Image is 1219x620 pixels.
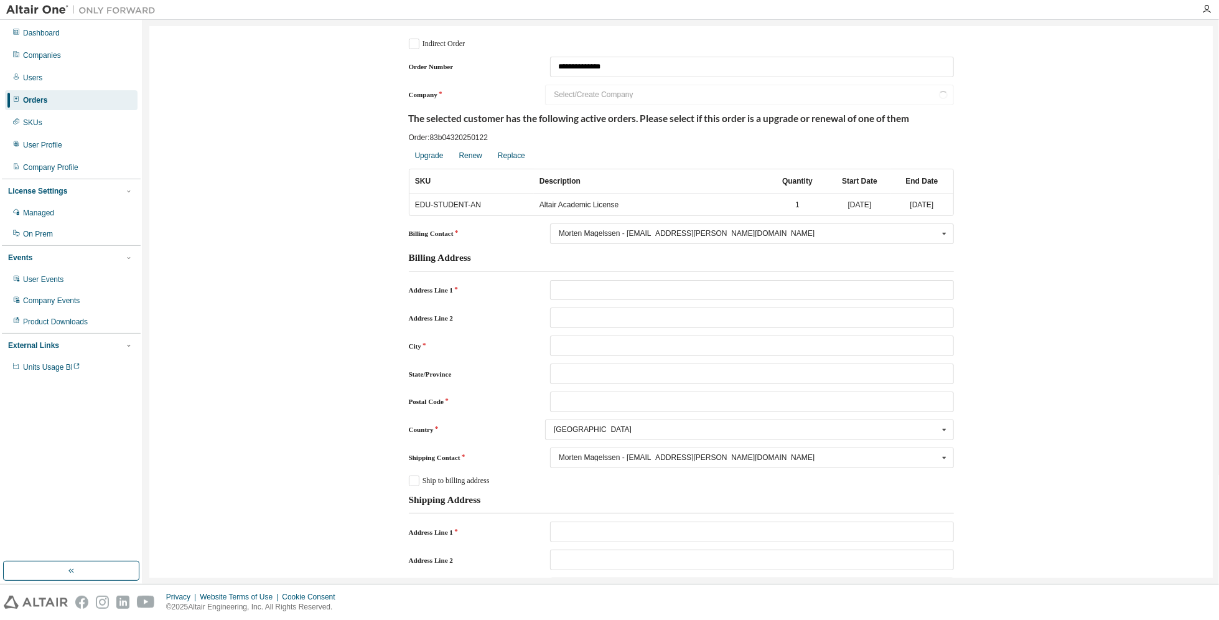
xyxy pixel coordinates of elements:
[409,251,471,264] h3: Billing Address
[829,194,891,215] td: [DATE]
[891,169,953,194] th: End Date
[8,253,32,263] div: Events
[492,146,531,164] a: Replace
[554,426,938,433] div: [GEOGRAPHIC_DATA]
[166,592,200,602] div: Privacy
[409,341,530,351] label: City
[4,596,68,609] img: altair_logo.svg
[8,341,59,350] div: External Links
[409,228,530,238] label: Billing Contact
[550,223,954,244] div: Billing Contact
[116,596,129,609] img: linkedin.svg
[409,90,525,100] label: Company
[534,169,767,194] th: Description
[23,73,42,83] div: Users
[409,555,530,565] label: Address Line 2
[409,494,481,506] h3: Shipping Address
[23,95,47,105] div: Orders
[282,592,342,602] div: Cookie Consent
[8,186,67,196] div: License Settings
[166,602,343,613] p: © 2025 Altair Engineering, Inc. All Rights Reserved.
[559,454,938,461] div: Morten Magelssen - [EMAIL_ADDRESS][PERSON_NAME][DOMAIN_NAME]
[23,162,78,172] div: Company Profile
[409,146,450,164] a: Upgrade
[891,194,953,215] td: [DATE]
[23,50,61,60] div: Companies
[23,363,80,372] span: Units Usage BI
[409,425,525,434] label: Country
[550,280,954,301] input: Address Line 1
[829,169,891,194] th: Start Date
[550,550,954,570] input: Address Line 2
[409,62,530,72] label: Order Number
[409,194,534,215] td: EDU-STUDENT-AN
[550,308,954,328] input: Address Line 2
[23,118,42,128] div: SKUs
[409,369,530,379] label: State/Province
[545,420,953,440] div: Country
[409,113,954,125] h3: The selected customer has the following active orders. Please select if this order is a upgrade o...
[409,313,530,323] label: Address Line 2
[409,39,465,49] label: Indirect Order
[550,448,954,468] div: Shipping Contact
[767,169,829,194] th: Quantity
[409,453,530,463] label: Shipping Contact
[559,230,938,237] div: Morten Magelssen - [EMAIL_ADDRESS][PERSON_NAME][DOMAIN_NAME]
[550,522,954,542] input: Address Line 1
[23,140,62,150] div: User Profile
[409,397,530,406] label: Postal Code
[453,146,488,164] a: Renew
[23,28,60,38] div: Dashboard
[550,392,954,412] input: Postal Code
[534,194,767,215] td: Altair Academic License
[409,169,534,194] th: SKU
[409,527,530,537] label: Address Line 1
[75,596,88,609] img: facebook.svg
[137,596,155,609] img: youtube.svg
[767,194,829,215] td: 1
[23,208,54,218] div: Managed
[409,133,954,143] p: Order: 83b04320250122
[550,336,954,356] input: City
[23,229,53,239] div: On Prem
[550,364,954,384] input: State/Province
[409,476,490,486] label: Ship to billing address
[409,285,530,295] label: Address Line 1
[23,296,80,306] div: Company Events
[96,596,109,609] img: instagram.svg
[6,4,162,16] img: Altair One
[200,592,282,602] div: Website Terms of Use
[23,275,63,284] div: User Events
[23,317,88,327] div: Product Downloads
